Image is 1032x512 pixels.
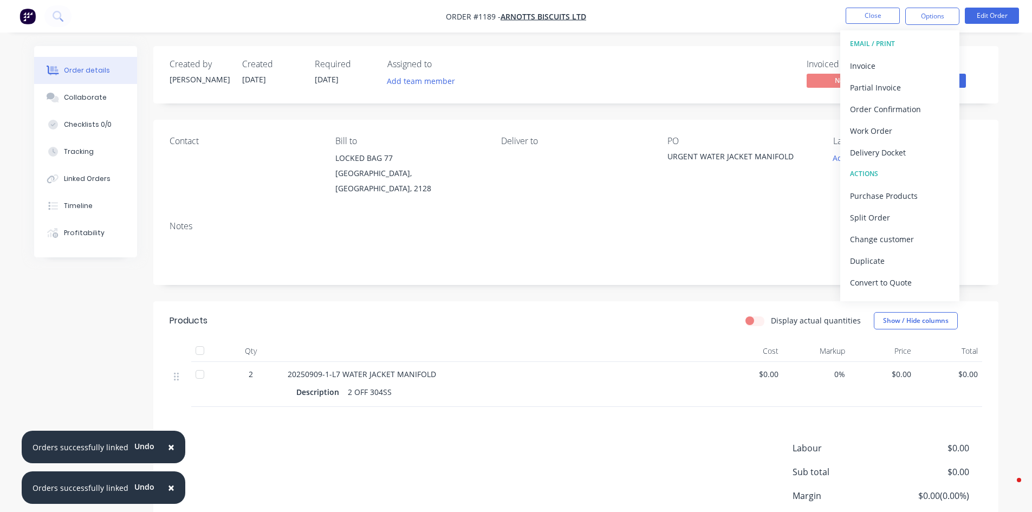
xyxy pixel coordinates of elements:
div: Assigned to [387,59,496,69]
button: Work Order [840,120,959,141]
button: Checklists 0/0 [34,111,137,138]
button: Add team member [381,74,460,88]
button: Profitability [34,219,137,247]
div: Bill to [335,136,484,146]
button: Duplicate [840,250,959,271]
div: Labels [833,136,982,146]
label: Display actual quantities [771,315,861,326]
button: Archive [840,293,959,315]
div: URGENT WATER JACKET MANIFOLD [667,151,803,166]
span: 0% [787,368,845,380]
span: $0.00 [854,368,912,380]
span: [DATE] [315,74,339,85]
button: Delivery Docket [840,141,959,163]
span: Margin [793,489,889,502]
div: Contact [170,136,318,146]
div: Created by [170,59,229,69]
button: Close [157,434,185,460]
button: Edit Order [965,8,1019,24]
div: Checklists 0/0 [64,120,112,129]
div: EMAIL / PRINT [850,37,950,51]
div: Markup [783,340,849,362]
div: Tracking [64,147,94,157]
button: Close [846,8,900,24]
div: 2 OFF 304SS [343,384,396,400]
span: $0.00 [721,368,779,380]
div: Orders successfully linked [33,482,128,494]
div: Cost [717,340,783,362]
div: Delivery Docket [850,145,950,160]
span: 2 [249,368,253,380]
button: Split Order [840,206,959,228]
button: Options [905,8,959,25]
div: Price [849,340,916,362]
span: $0.00 ( 0.00 %) [888,489,969,502]
button: Purchase Products [840,185,959,206]
div: Qty [218,340,283,362]
span: Sub total [793,465,889,478]
span: 20250909-1-L7 WATER JACKET MANIFOLD [288,369,436,379]
div: Profitability [64,228,105,238]
div: [PERSON_NAME] [170,74,229,85]
button: Undo [128,438,160,454]
span: [DATE] [242,74,266,85]
button: Partial Invoice [840,76,959,98]
div: Notes [170,221,982,231]
div: LOCKED BAG 77[GEOGRAPHIC_DATA], [GEOGRAPHIC_DATA], 2128 [335,151,484,196]
div: Description [296,384,343,400]
div: PO [667,136,816,146]
div: Timeline [64,201,93,211]
div: Total [916,340,982,362]
button: Convert to Quote [840,271,959,293]
button: Timeline [34,192,137,219]
div: Deliver to [501,136,650,146]
iframe: Intercom live chat [995,475,1021,501]
div: Products [170,314,207,327]
span: No [807,74,872,87]
div: Split Order [850,210,950,225]
div: Partial Invoice [850,80,950,95]
div: Purchase Products [850,188,950,204]
span: $0.00 [888,442,969,455]
button: Order Confirmation [840,98,959,120]
button: Show / Hide columns [874,312,958,329]
div: Invoiced [807,59,888,69]
button: Add labels [827,151,877,165]
button: Tracking [34,138,137,165]
div: Convert to Quote [850,275,950,290]
div: Duplicate [850,253,950,269]
button: Linked Orders [34,165,137,192]
span: × [168,480,174,495]
span: Order #1189 - [446,11,501,22]
div: Invoice [850,58,950,74]
button: Collaborate [34,84,137,111]
button: Close [157,475,185,501]
div: LOCKED BAG 77 [335,151,484,166]
div: Created [242,59,302,69]
button: Change customer [840,228,959,250]
button: EMAIL / PRINT [840,33,959,55]
div: Change customer [850,231,950,247]
div: Collaborate [64,93,107,102]
div: Required [315,59,374,69]
div: [GEOGRAPHIC_DATA], [GEOGRAPHIC_DATA], 2128 [335,166,484,196]
a: ARNOTTS BISCUITS LTD [501,11,586,22]
div: ACTIONS [850,167,950,181]
button: ACTIONS [840,163,959,185]
button: Order details [34,57,137,84]
span: × [168,439,174,455]
span: $0.00 [920,368,978,380]
div: Order details [64,66,110,75]
div: Linked Orders [64,174,111,184]
button: Undo [128,478,160,495]
button: Invoice [840,55,959,76]
img: Factory [20,8,36,24]
div: Order Confirmation [850,101,950,117]
button: Add team member [387,74,461,88]
span: $0.00 [888,465,969,478]
div: Orders successfully linked [33,442,128,453]
span: Labour [793,442,889,455]
div: Work Order [850,123,950,139]
div: Archive [850,296,950,312]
